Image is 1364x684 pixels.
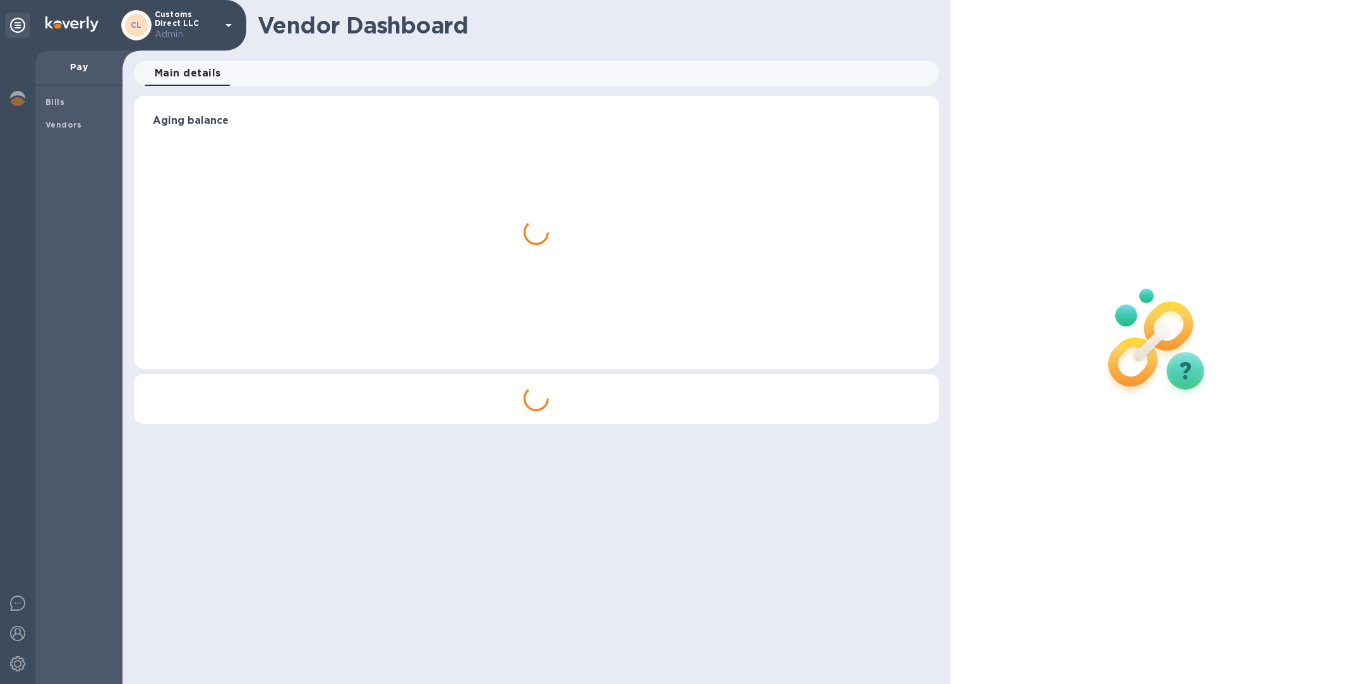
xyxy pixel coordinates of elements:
p: Customs Direct LLC [155,10,218,41]
p: Admin [155,28,218,41]
span: Main details [155,64,221,82]
b: Bills [45,97,64,107]
p: Pay [45,61,112,73]
b: CL [131,20,142,30]
img: Logo [45,16,99,32]
h3: Aging balance [153,115,920,127]
b: Vendors [45,120,82,129]
div: Unpin categories [5,13,30,38]
h1: Vendor Dashboard [258,12,930,39]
